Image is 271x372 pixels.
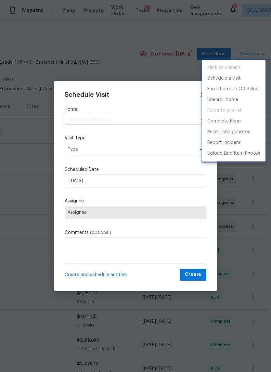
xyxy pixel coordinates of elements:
p: Complete Reno [207,118,241,125]
p: Report Incident [207,139,241,146]
p: Reset listing photos [207,129,250,135]
p: Upload Line Item Photos [207,150,260,157]
span: Setup visit must be completed before moving home to pre-list [202,105,265,116]
p: Unenroll home [207,96,238,103]
p: Enroll home in OD Select [207,86,260,93]
p: Schedule a visit [207,75,241,82]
